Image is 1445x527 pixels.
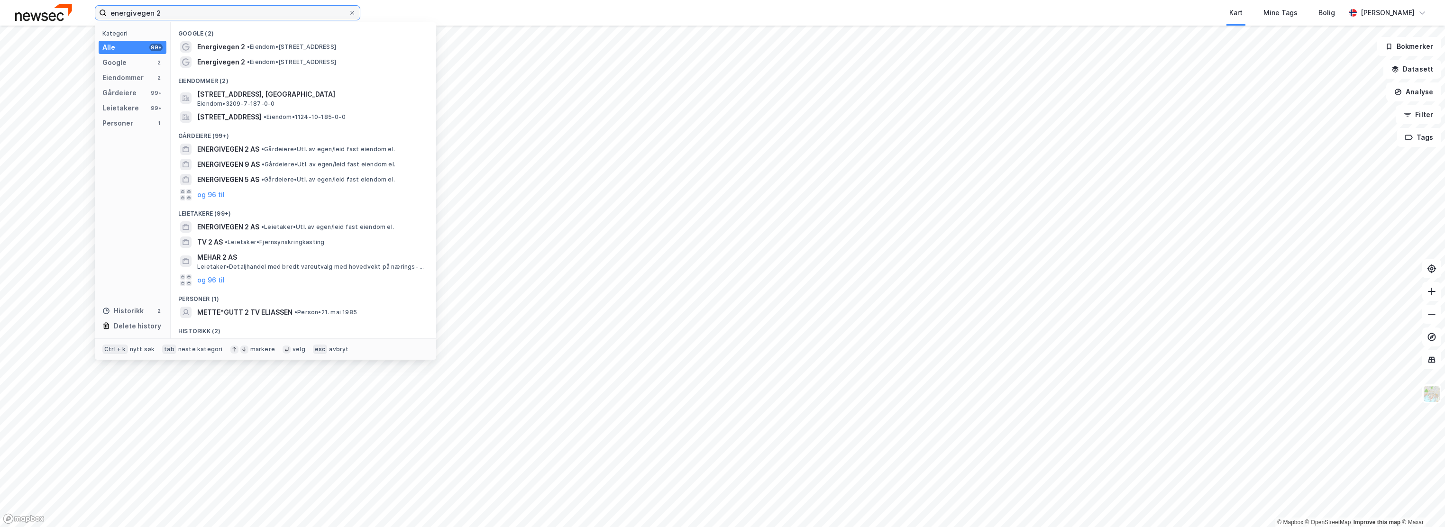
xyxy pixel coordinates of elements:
div: 2 [155,59,163,66]
span: • [225,238,228,245]
div: Mine Tags [1263,7,1298,18]
span: • [247,43,250,50]
div: [PERSON_NAME] [1361,7,1415,18]
div: Alle [102,42,115,53]
img: Z [1423,385,1441,403]
a: Mapbox homepage [3,513,45,524]
div: 1 [155,119,163,127]
div: 2 [155,307,163,315]
span: Person • 21. mai 1985 [294,309,357,316]
span: • [261,176,264,183]
button: Tags [1397,128,1441,147]
span: Eiendom • [STREET_ADDRESS] [247,58,336,66]
span: MEHAR 2 AS [197,252,425,263]
span: ENERGIVEGEN 5 AS [197,174,259,185]
span: METTE*GUTT 2 TV ELIASSEN [197,307,293,318]
div: avbryt [329,345,348,353]
div: Eiendommer [102,72,144,83]
span: • [264,113,266,120]
span: [STREET_ADDRESS], [GEOGRAPHIC_DATA] [197,89,425,100]
span: • [261,223,264,230]
div: tab [162,345,176,354]
span: Leietaker • Fjernsynskringkasting [225,238,324,246]
iframe: Chat Widget [1398,482,1445,527]
button: og 96 til [197,274,225,286]
span: Gårdeiere • Utl. av egen/leid fast eiendom el. [262,161,395,168]
span: ENERGIVEGEN 2 AS [197,144,259,155]
div: Gårdeiere [102,87,137,99]
div: Kategori [102,30,166,37]
div: Google (2) [171,22,436,39]
span: Eiendom • 3209-7-187-0-0 [197,100,274,108]
button: Filter [1396,105,1441,124]
span: Gårdeiere • Utl. av egen/leid fast eiendom el. [261,176,395,183]
button: Datasett [1383,60,1441,79]
span: • [262,161,265,168]
span: Eiendom • 1124-10-185-0-0 [264,113,346,121]
div: Leietakere [102,102,139,114]
div: Historikk (2) [171,320,436,337]
div: 99+ [149,44,163,51]
div: velg [293,345,305,353]
button: Bokmerker [1377,37,1441,56]
div: Gårdeiere (99+) [171,125,436,142]
span: • [247,58,250,65]
a: Improve this map [1354,519,1400,526]
span: [STREET_ADDRESS] [197,111,262,123]
div: Historikk [102,305,144,317]
img: newsec-logo.f6e21ccffca1b3a03d2d.png [15,4,72,21]
div: Google [102,57,127,68]
div: Bolig [1318,7,1335,18]
div: Delete history [114,320,161,332]
a: OpenStreetMap [1305,519,1351,526]
div: neste kategori [178,345,223,353]
div: Personer (1) [171,288,436,305]
span: Eiendom • [STREET_ADDRESS] [247,43,336,51]
div: Kart [1229,7,1243,18]
span: • [294,309,297,316]
button: Analyse [1386,82,1441,101]
div: nytt søk [130,345,155,353]
span: • [261,145,264,153]
span: ENERGIVEGEN 2 AS [197,221,259,233]
span: Leietaker • Detaljhandel med bredt vareutvalg med hovedvekt på nærings- og nytelsesmidler [197,263,427,271]
div: Personer [102,118,133,129]
div: Kontrollprogram for chat [1398,482,1445,527]
input: Søk på adresse, matrikkel, gårdeiere, leietakere eller personer [107,6,348,20]
a: Mapbox [1277,519,1303,526]
div: markere [250,345,275,353]
div: Ctrl + k [102,345,128,354]
button: og 96 til [197,189,225,200]
div: 99+ [149,89,163,97]
span: Leietaker • Utl. av egen/leid fast eiendom el. [261,223,394,231]
span: Gårdeiere • Utl. av egen/leid fast eiendom el. [261,145,395,153]
span: ENERGIVEGEN 9 AS [197,159,260,170]
div: 2 [155,74,163,82]
div: Leietakere (99+) [171,202,436,219]
span: Energivegen 2 [197,41,245,53]
span: TV 2 AS [197,236,223,248]
div: esc [313,345,328,354]
span: Energivegen 2 [197,56,245,68]
div: 99+ [149,104,163,112]
div: Eiendommer (2) [171,70,436,87]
